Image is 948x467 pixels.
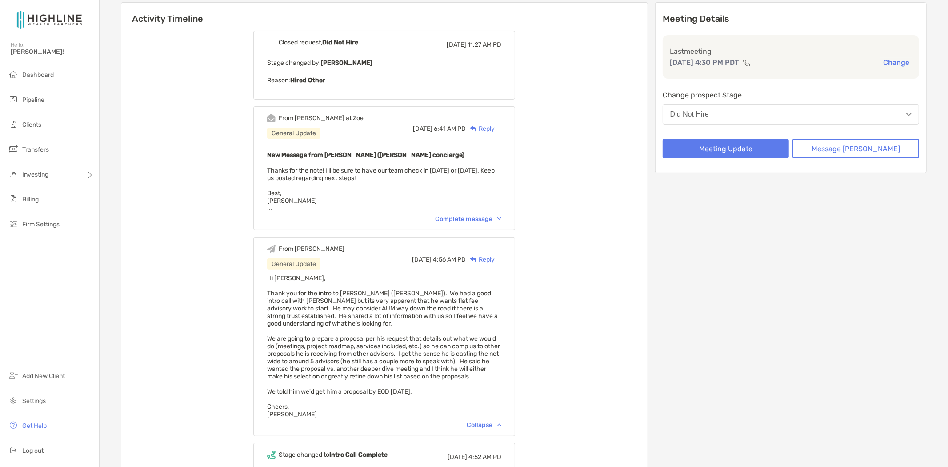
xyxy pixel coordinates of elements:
[267,167,495,212] span: Thanks for the note! I’ll be sure to have our team check in [DATE] or [DATE]. Keep us posted rega...
[22,447,44,455] span: Log out
[435,215,501,223] div: Complete message
[329,451,388,459] b: Intro Call Complete
[22,171,48,178] span: Investing
[8,69,19,80] img: dashboard icon
[267,274,500,418] span: Hi [PERSON_NAME], Thank you for the intro to [PERSON_NAME] ([PERSON_NAME]). We had a good intro c...
[412,256,432,263] span: [DATE]
[8,94,19,105] img: pipeline icon
[267,75,501,86] p: Reason:
[8,193,19,204] img: billing icon
[670,46,912,57] p: Last meeting
[433,256,466,263] span: 4:56 AM PD
[906,113,912,116] img: Open dropdown arrow
[22,372,65,380] span: Add New Client
[267,245,276,253] img: Event icon
[22,96,44,104] span: Pipeline
[448,453,467,461] span: [DATE]
[22,146,49,153] span: Transfers
[470,257,477,262] img: Reply icon
[8,218,19,229] img: firm-settings icon
[663,13,919,24] p: Meeting Details
[880,58,912,67] button: Change
[663,89,919,101] p: Change prospect Stage
[322,39,358,46] b: Did Not Hire
[467,421,501,429] div: Collapse
[267,114,276,122] img: Event icon
[279,39,358,46] div: Closed request,
[290,76,325,84] b: Hired Other
[466,124,495,133] div: Reply
[470,126,477,132] img: Reply icon
[267,128,320,139] div: General Update
[663,104,919,125] button: Did Not Hire
[8,119,19,129] img: clients icon
[497,423,501,426] img: Chevron icon
[466,255,495,264] div: Reply
[743,59,751,66] img: communication type
[267,38,276,47] img: Event icon
[413,125,432,133] span: [DATE]
[8,144,19,154] img: transfers icon
[8,370,19,381] img: add_new_client icon
[321,59,372,67] b: [PERSON_NAME]
[792,139,919,158] button: Message [PERSON_NAME]
[22,196,39,203] span: Billing
[279,245,344,253] div: From [PERSON_NAME]
[11,4,88,36] img: Zoe Logo
[267,151,464,159] b: New Message from [PERSON_NAME] ([PERSON_NAME] concierge)
[468,41,501,48] span: 11:27 AM PD
[8,445,19,455] img: logout icon
[22,221,60,228] span: Firm Settings
[8,169,19,179] img: investing icon
[279,114,364,122] div: From [PERSON_NAME] at Zoe
[267,57,501,68] p: Stage changed by:
[279,451,388,459] div: Stage changed to
[22,71,54,79] span: Dashboard
[663,139,789,158] button: Meeting Update
[22,422,47,430] span: Get Help
[11,48,94,56] span: [PERSON_NAME]!
[267,258,320,270] div: General Update
[468,453,501,461] span: 4:52 AM PD
[447,41,466,48] span: [DATE]
[8,420,19,431] img: get-help icon
[22,397,46,405] span: Settings
[670,57,739,68] p: [DATE] 4:30 PM PDT
[267,451,276,459] img: Event icon
[121,3,648,24] h6: Activity Timeline
[670,110,709,118] div: Did Not Hire
[22,121,41,129] span: Clients
[497,217,501,220] img: Chevron icon
[434,125,466,133] span: 6:41 AM PD
[8,395,19,406] img: settings icon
